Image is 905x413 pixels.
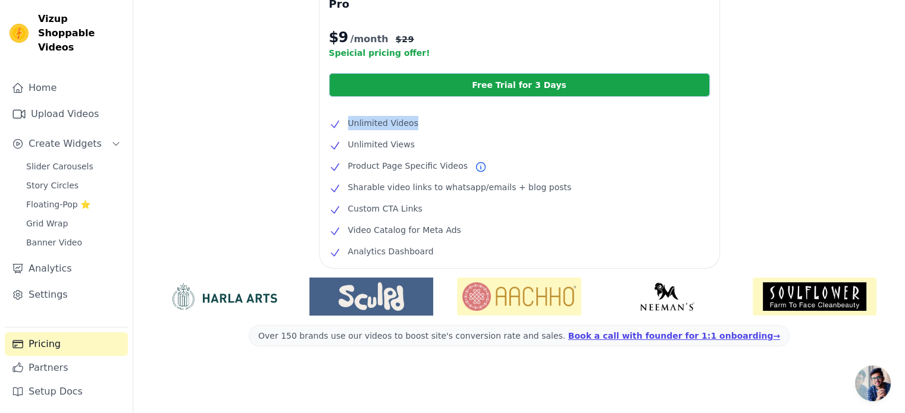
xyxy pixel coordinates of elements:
button: Create Widgets [5,132,128,156]
span: Create Widgets [29,137,102,151]
span: $ 29 [396,33,414,45]
a: Setup Docs [5,380,128,403]
img: Soulflower [753,278,876,316]
span: /month [350,32,389,46]
span: Sharable video links to whatsapp/emails + blog posts [348,180,572,194]
p: Speicial pricing offer! [329,47,710,59]
span: Slider Carousels [26,160,93,172]
span: Product Page Specific Videos [348,159,468,173]
a: Banner Video [19,234,128,251]
span: Unlimited Views [348,137,415,152]
img: HarlaArts [162,282,286,311]
a: Floating-Pop ⭐ [19,196,128,213]
span: Vizup Shoppable Videos [38,12,123,55]
a: Partners [5,356,128,380]
a: Upload Videos [5,102,128,126]
img: Neeman's [605,282,729,311]
a: Slider Carousels [19,158,128,175]
span: Floating-Pop ⭐ [26,198,90,210]
span: Grid Wrap [26,217,68,229]
a: Settings [5,283,128,307]
div: Open chat [855,365,891,401]
a: Analytics [5,257,128,280]
span: Story Circles [26,179,79,191]
span: Analytics Dashboard [348,244,434,258]
span: Unlimited Videos [348,116,418,130]
li: Video Catalog for Meta Ads [329,223,710,237]
span: Banner Video [26,237,82,248]
a: Story Circles [19,177,128,194]
a: Pricing [5,332,128,356]
a: Home [5,76,128,100]
img: Aachho [457,278,581,316]
a: Free Trial for 3 Days [329,73,710,97]
img: Sculpd US [309,282,433,311]
a: Grid Wrap [19,215,128,232]
li: Custom CTA Links [329,201,710,216]
span: $ 9 [329,28,348,47]
a: Book a call with founder for 1:1 onboarding [568,331,780,341]
img: Vizup [10,24,29,43]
